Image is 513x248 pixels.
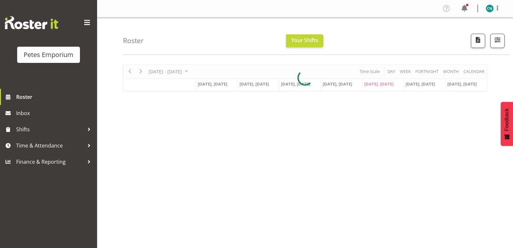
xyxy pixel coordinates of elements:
[123,37,144,44] h4: Roster
[291,37,318,44] span: Your Shifts
[16,108,94,118] span: Inbox
[16,124,84,134] span: Shifts
[504,108,510,131] span: Feedback
[24,50,73,60] div: Petes Emporium
[471,34,485,48] button: Download a PDF of the roster according to the set date range.
[501,102,513,146] button: Feedback - Show survey
[286,34,323,47] button: Your Shifts
[16,141,84,150] span: Time & Attendance
[486,5,494,12] img: christine-neville11214.jpg
[490,34,505,48] button: Filter Shifts
[16,157,84,167] span: Finance & Reporting
[5,16,58,29] img: Rosterit website logo
[16,92,94,102] span: Roster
